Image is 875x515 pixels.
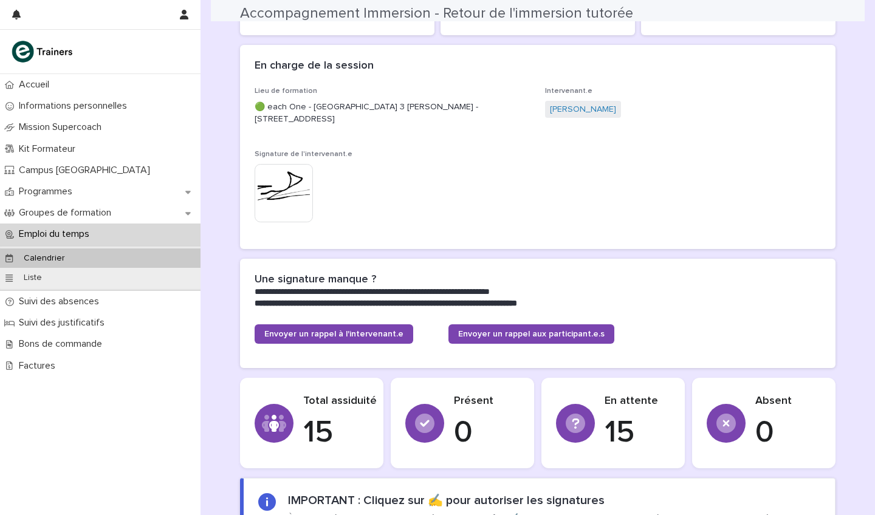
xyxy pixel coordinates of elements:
p: Factures [14,360,65,372]
p: Groupes de formation [14,207,121,219]
p: Informations personnelles [14,100,137,112]
p: Programmes [14,186,82,197]
p: Calendrier [14,253,75,264]
p: Kit Formateur [14,143,85,155]
h2: IMPORTANT : Cliquez sur ✍️ pour autoriser les signatures [288,493,605,508]
p: Suivi des justificatifs [14,317,114,329]
span: Intervenant.e [545,87,592,95]
a: [PERSON_NAME] [550,103,616,116]
p: 🟢 each One - [GEOGRAPHIC_DATA] 3 [PERSON_NAME] - [STREET_ADDRESS] [255,101,530,126]
p: Bons de commande [14,338,112,350]
p: Total assiduité [303,395,377,408]
p: Emploi du temps [14,228,99,240]
a: Envoyer un rappel aux participant.e.s [448,324,614,344]
span: Signature de l'intervenant.e [255,151,352,158]
p: Suivi des absences [14,296,109,307]
img: K0CqGN7SDeD6s4JG8KQk [10,39,77,64]
p: 15 [303,415,377,451]
p: Liste [14,273,52,283]
span: Envoyer un rappel aux participant.e.s [458,330,605,338]
p: 0 [454,415,520,451]
h2: Accompagnement Immersion - Retour de l'immersion tutorée [240,5,633,22]
span: Lieu de formation [255,87,317,95]
p: En attente [605,395,670,408]
p: Absent [755,395,821,408]
p: Présent [454,395,520,408]
a: Envoyer un rappel à l'intervenant.e [255,324,413,344]
h2: Une signature manque ? [255,273,376,287]
h2: En charge de la session [255,60,374,73]
span: Envoyer un rappel à l'intervenant.e [264,330,403,338]
p: Campus [GEOGRAPHIC_DATA] [14,165,160,176]
p: 0 [755,415,821,451]
p: Accueil [14,79,59,90]
p: Mission Supercoach [14,121,111,133]
p: 15 [605,415,670,451]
